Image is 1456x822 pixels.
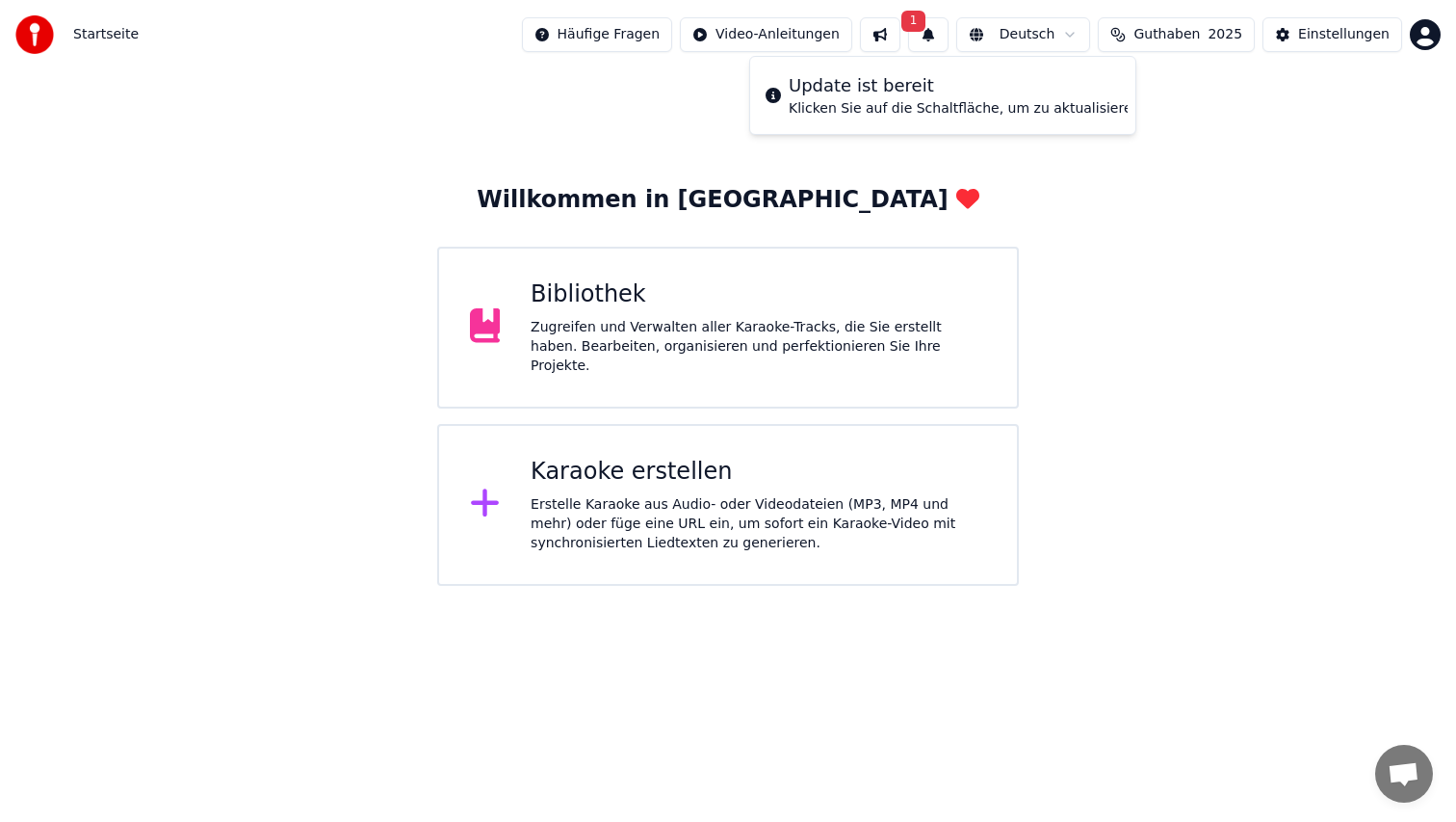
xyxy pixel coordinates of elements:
span: Guthaben [1133,25,1200,44]
div: Chat öffnen [1375,745,1433,803]
div: Klicken Sie auf die Schaltfläche, um zu aktualisieren [789,99,1140,119]
button: Einstellungen [1262,17,1402,52]
span: 1 [901,11,926,32]
div: Zugreifen und Verwalten aller Karaoke-Tracks, die Sie erstellt haben. Bearbeiten, organisieren un... [531,318,986,376]
span: Startseite [73,25,139,44]
button: Häufige Fragen [522,17,673,52]
button: Guthaben2025 [1098,17,1255,52]
img: youka [15,15,54,54]
div: Update ist bereit [789,72,1140,99]
button: 1 [908,17,949,52]
div: Bibliothek [531,279,986,310]
nav: breadcrumb [73,25,139,44]
div: Willkommen in [GEOGRAPHIC_DATA] [477,185,978,216]
div: Einstellungen [1298,25,1390,44]
span: 2025 [1208,25,1242,44]
div: Karaoke erstellen [531,457,986,488]
button: Video-Anleitungen [680,17,852,52]
div: Erstelle Karaoke aus Audio- oder Videodateien (MP3, MP4 und mehr) oder füge eine URL ein, um sofo... [531,495,986,553]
